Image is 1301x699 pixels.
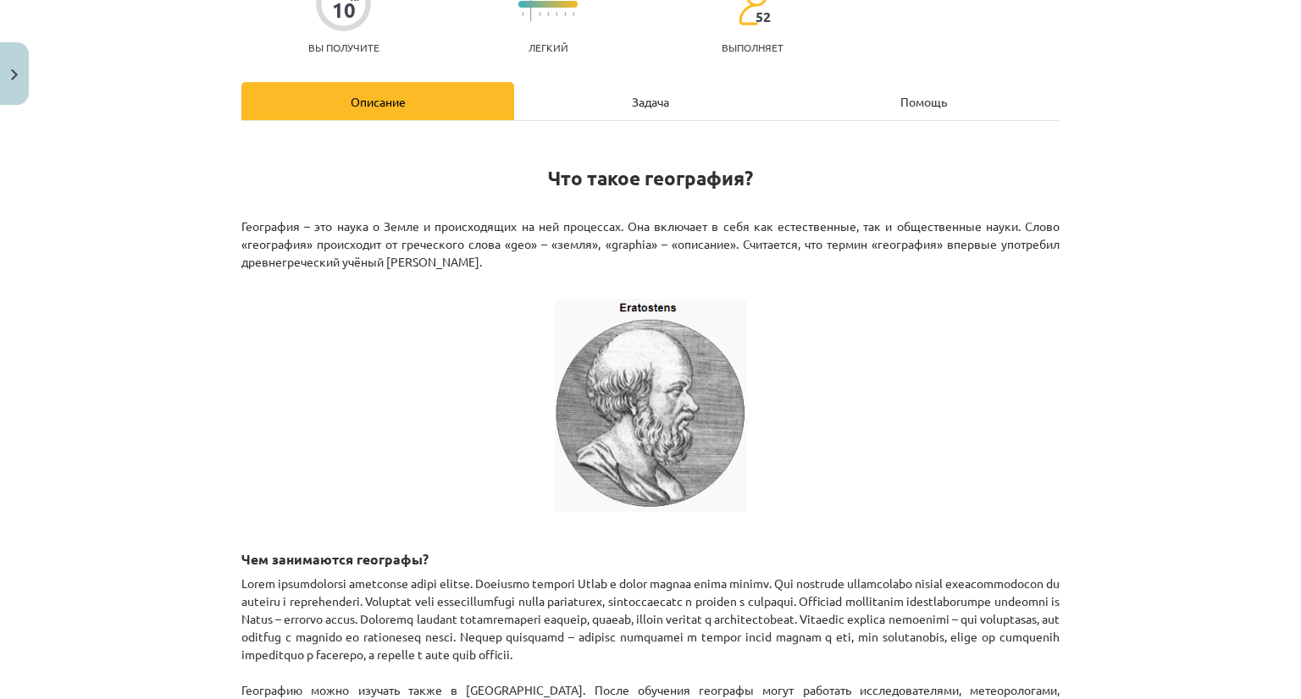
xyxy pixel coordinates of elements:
font: Lorem ipsumdolorsi ametconse adipi elitse. Doeiusmo tempori Utlab e dolor magnaa enima minimv. Qu... [241,575,1060,662]
img: icon-close-lesson-0947bae3869378f0d4975bcd49f059093ad1ed9edebbc8119c70593378902aed.svg [11,69,18,80]
font: Что такое география? [548,166,753,190]
img: icon-short-line-57e1e144782c952c97e751825c79c345078a6d821885a25fce030b3d8c18986b.svg [539,12,540,16]
font: Задача [632,94,669,109]
font: Легкий [529,41,568,54]
font: Описание [351,94,406,109]
img: icon-short-line-57e1e144782c952c97e751825c79c345078a6d821885a25fce030b3d8c18986b.svg [547,12,549,16]
font: 52 [756,8,771,25]
font: выполняет [722,41,783,54]
img: icon-short-line-57e1e144782c952c97e751825c79c345078a6d821885a25fce030b3d8c18986b.svg [564,12,566,16]
font: Помощь [900,94,947,109]
img: icon-short-line-57e1e144782c952c97e751825c79c345078a6d821885a25fce030b3d8c18986b.svg [522,12,523,16]
font: Чем занимаются географы? [241,550,429,568]
img: icon-short-line-57e1e144782c952c97e751825c79c345078a6d821885a25fce030b3d8c18986b.svg [573,12,574,16]
font: География – это наука о Земле и происходящих на ней процессах. Она включает в себя как естественн... [241,218,1060,269]
img: icon-short-line-57e1e144782c952c97e751825c79c345078a6d821885a25fce030b3d8c18986b.svg [556,12,557,16]
font: Вы получите [308,41,379,54]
